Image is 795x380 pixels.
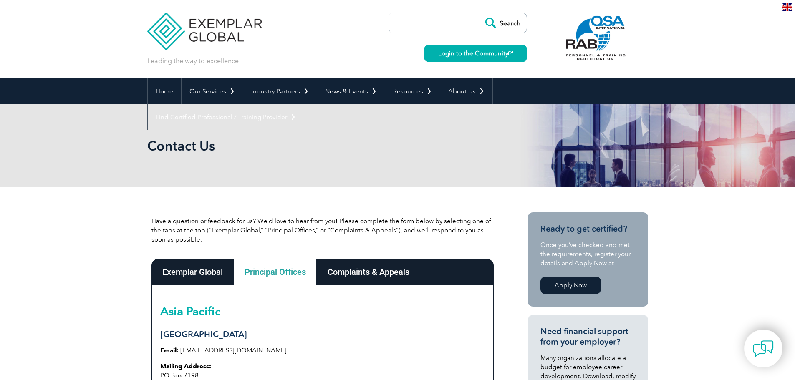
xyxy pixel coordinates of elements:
strong: Mailing Address: [160,362,211,370]
div: Complaints & Appeals [317,259,420,285]
a: [EMAIL_ADDRESS][DOMAIN_NAME] [180,347,287,354]
a: News & Events [317,78,385,104]
h2: Asia Pacific [160,305,485,318]
h3: Ready to get certified? [540,224,636,234]
p: Leading the way to excellence [147,56,239,65]
h3: Need financial support from your employer? [540,326,636,347]
a: Find Certified Professional / Training Provider [148,104,304,130]
img: en [782,3,792,11]
img: open_square.png [508,51,513,55]
div: Exemplar Global [151,259,234,285]
input: Search [481,13,527,33]
a: Industry Partners [243,78,317,104]
a: Home [148,78,181,104]
a: Apply Now [540,277,601,294]
a: Our Services [182,78,243,104]
h3: [GEOGRAPHIC_DATA] [160,329,485,340]
strong: Email: [160,347,179,354]
p: Once you’ve checked and met the requirements, register your details and Apply Now at [540,240,636,268]
p: Have a question or feedback for us? We’d love to hear from you! Please complete the form below by... [151,216,494,244]
h1: Contact Us [147,138,468,154]
a: Login to the Community [424,45,527,62]
a: Resources [385,78,440,104]
img: contact-chat.png [753,338,774,359]
a: About Us [440,78,492,104]
div: Principal Offices [234,259,317,285]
